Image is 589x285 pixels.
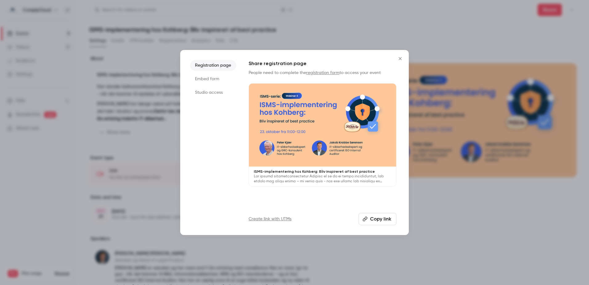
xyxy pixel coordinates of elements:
[359,213,396,225] button: Copy link
[190,60,236,71] li: Registration page
[254,174,391,184] p: Lor ipsumd sitametconsectetur Adipisc el se do ei tempo incididuntut, lab etdolo mag aliqu enima ...
[190,73,236,85] li: Embed form
[249,70,396,76] p: People need to complete the to access your event
[394,52,406,65] button: Close
[190,87,236,98] li: Studio access
[249,60,396,67] h1: Share registration page
[306,71,339,75] a: registration form
[249,216,291,222] a: Create link with UTMs
[249,83,396,187] a: ISMS-implementering hos Kohberg: Bliv inspireret af best practiceLor ipsumd sitametconsectetur Ad...
[254,169,391,174] p: ISMS-implementering hos Kohberg: Bliv inspireret af best practice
